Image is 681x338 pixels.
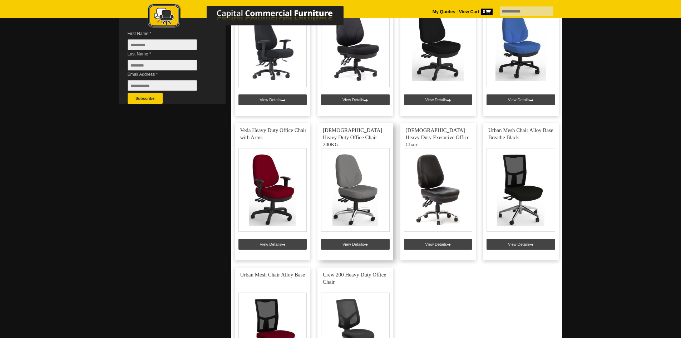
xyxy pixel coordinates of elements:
[128,71,208,78] span: Email Address *
[128,93,163,104] button: Subscribe
[128,39,197,50] input: First Name *
[128,30,208,37] span: First Name *
[128,4,378,32] a: Capital Commercial Furniture Logo
[128,60,197,70] input: Last Name *
[459,9,493,14] strong: View Cart
[481,9,493,15] span: 0
[128,4,378,30] img: Capital Commercial Furniture Logo
[128,80,197,91] input: Email Address *
[458,9,492,14] a: View Cart0
[433,9,455,14] a: My Quotes
[128,50,208,58] span: Last Name *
